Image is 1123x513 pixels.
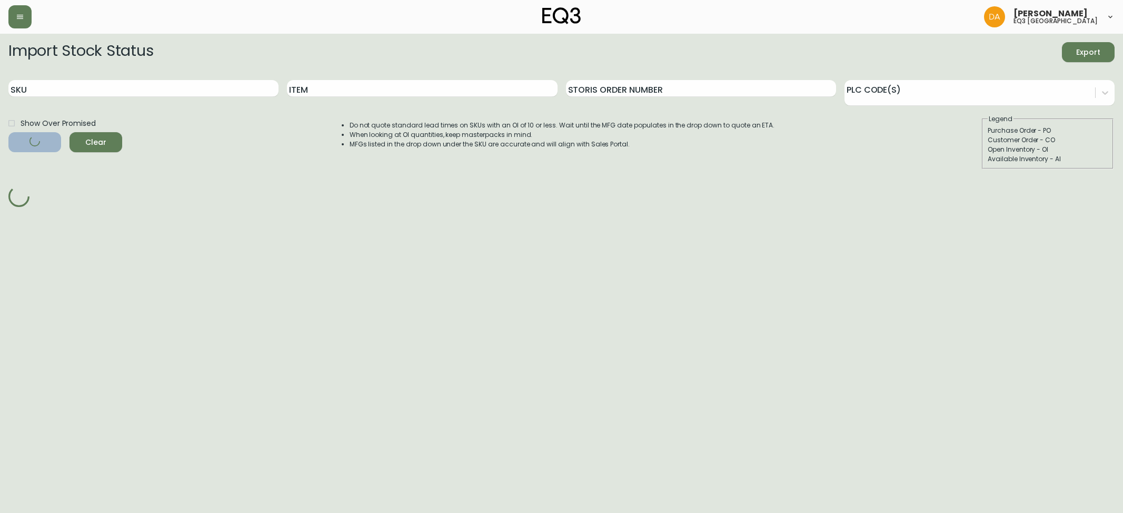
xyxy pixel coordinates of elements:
[350,130,775,140] li: When looking at OI quantities, keep masterpacks in mind.
[988,145,1108,154] div: Open Inventory - OI
[8,42,153,62] h2: Import Stock Status
[21,118,96,129] span: Show Over Promised
[984,6,1005,27] img: dd1a7e8db21a0ac8adbf82b84ca05374
[69,132,122,152] button: Clear
[350,121,775,130] li: Do not quote standard lead times on SKUs with an OI of 10 or less. Wait until the MFG date popula...
[988,154,1108,164] div: Available Inventory - AI
[1070,46,1106,59] span: Export
[988,114,1013,124] legend: Legend
[988,126,1108,135] div: Purchase Order - PO
[1013,18,1098,24] h5: eq3 [GEOGRAPHIC_DATA]
[78,136,114,149] span: Clear
[542,7,581,24] img: logo
[1062,42,1115,62] button: Export
[988,135,1108,145] div: Customer Order - CO
[350,140,775,149] li: MFGs listed in the drop down under the SKU are accurate and will align with Sales Portal.
[1013,9,1088,18] span: [PERSON_NAME]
